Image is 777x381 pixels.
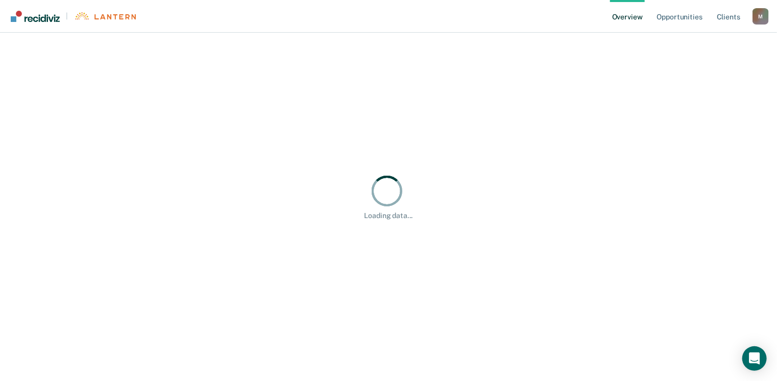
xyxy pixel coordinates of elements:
[752,8,769,25] button: Profile dropdown button
[752,8,769,25] div: M
[11,11,60,22] img: Recidiviz
[365,211,413,220] div: Loading data...
[60,12,74,20] span: |
[74,12,136,20] img: Lantern
[742,346,767,371] div: Open Intercom Messenger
